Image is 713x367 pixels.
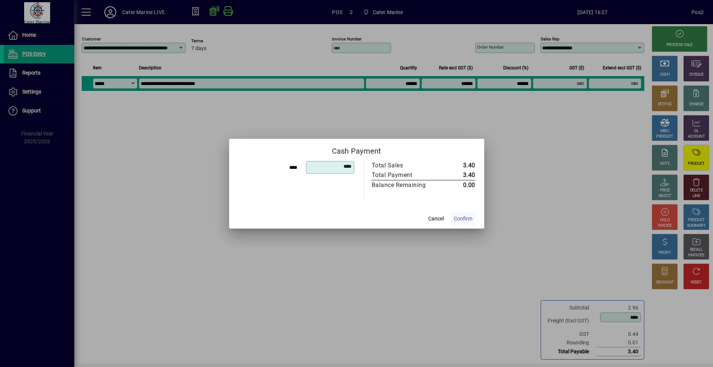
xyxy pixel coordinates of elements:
button: Cancel [424,212,448,226]
td: Total Sales [371,161,442,170]
div: Balance Remaining [372,181,434,190]
button: Confirm [451,212,475,226]
span: Confirm [454,215,472,223]
td: Total Payment [371,170,442,180]
td: 3.40 [442,161,475,170]
h2: Cash Payment [229,139,484,160]
td: 0.00 [442,180,475,190]
td: 3.40 [442,170,475,180]
span: Cancel [428,215,444,223]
